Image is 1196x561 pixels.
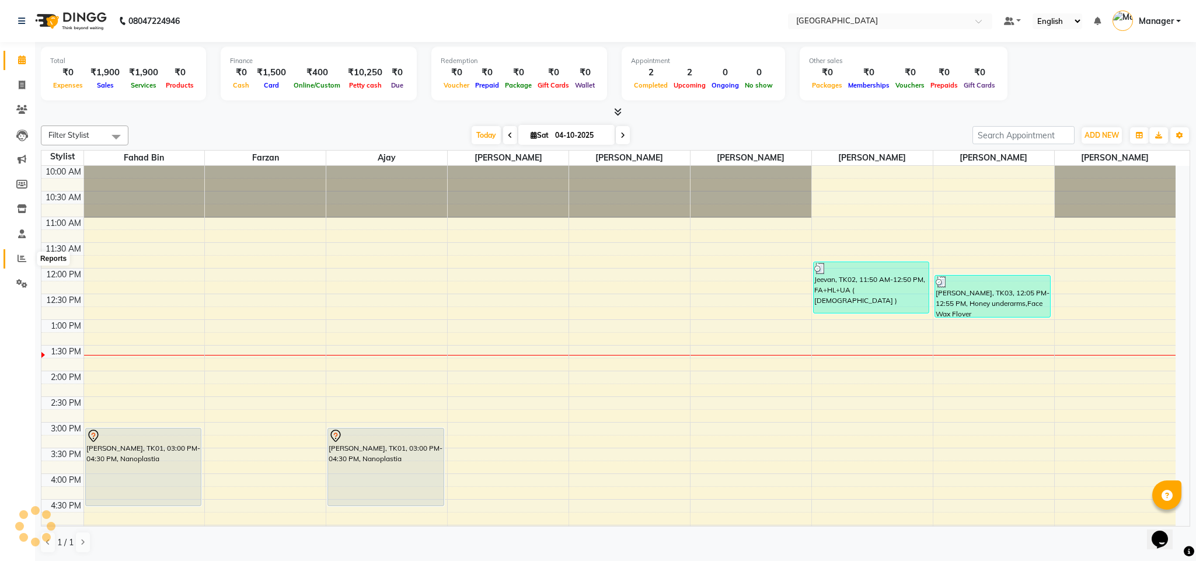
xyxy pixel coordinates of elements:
span: Sales [94,81,117,89]
div: Finance [230,56,407,66]
span: Prepaids [927,81,961,89]
span: Packages [809,81,845,89]
div: ₹0 [50,66,86,79]
span: ajay [326,151,447,165]
span: 1 / 1 [57,536,74,549]
img: Manager [1113,11,1133,31]
div: 4:30 PM [48,500,83,512]
div: 12:30 PM [44,294,83,306]
span: Upcoming [671,81,709,89]
span: [PERSON_NAME] [569,151,690,165]
div: Reports [37,252,69,266]
span: Filter Stylist [48,130,89,140]
div: 2:00 PM [48,371,83,384]
span: Vouchers [892,81,927,89]
div: [PERSON_NAME], TK01, 03:00 PM-04:30 PM, Nanoplastia [328,428,444,506]
span: [PERSON_NAME] [448,151,569,165]
div: ₹0 [927,66,961,79]
div: Jeevan, TK02, 11:50 AM-12:50 PM, FA+HL+UA ( [DEMOGRAPHIC_DATA] ) [814,262,929,313]
span: Online/Custom [291,81,343,89]
span: Manager [1139,15,1174,27]
div: Redemption [441,56,598,66]
span: Gift Cards [961,81,998,89]
div: 2 [631,66,671,79]
div: 1:00 PM [48,320,83,332]
div: 3:00 PM [48,423,83,435]
div: ₹0 [387,66,407,79]
div: ₹0 [809,66,845,79]
div: ₹0 [472,66,502,79]
div: 4:00 PM [48,474,83,486]
div: ₹0 [961,66,998,79]
div: 0 [742,66,776,79]
span: Gift Cards [535,81,572,89]
div: ₹0 [502,66,535,79]
span: Prepaid [472,81,502,89]
span: No show [742,81,776,89]
div: 12:00 PM [44,269,83,281]
span: [PERSON_NAME] [1055,151,1176,165]
div: 11:00 AM [43,217,83,229]
div: Other sales [809,56,998,66]
div: 1:30 PM [48,346,83,358]
iframe: chat widget [1147,514,1184,549]
span: Petty cash [346,81,385,89]
div: ₹0 [845,66,892,79]
span: Card [261,81,282,89]
div: 2 [671,66,709,79]
div: Appointment [631,56,776,66]
div: 11:30 AM [43,243,83,255]
div: ₹1,900 [86,66,124,79]
div: ₹0 [892,66,927,79]
div: 5:00 PM [48,525,83,538]
span: Package [502,81,535,89]
div: ₹0 [163,66,197,79]
div: 10:30 AM [43,191,83,204]
span: Fahad Bin [84,151,205,165]
b: 08047224946 [128,5,180,37]
span: Sat [528,131,552,140]
div: ₹0 [230,66,252,79]
div: 2:30 PM [48,397,83,409]
span: Expenses [50,81,86,89]
div: Total [50,56,197,66]
div: 3:30 PM [48,448,83,461]
span: Memberships [845,81,892,89]
div: Stylist [41,151,83,163]
span: [PERSON_NAME] [691,151,811,165]
div: [PERSON_NAME], TK01, 03:00 PM-04:30 PM, Nanoplastia [86,428,201,506]
span: [PERSON_NAME] [933,151,1054,165]
div: ₹10,250 [343,66,387,79]
span: Today [472,126,501,144]
span: ADD NEW [1085,131,1119,140]
img: logo [30,5,110,37]
span: Wallet [572,81,598,89]
span: Services [128,81,159,89]
div: ₹400 [291,66,343,79]
div: [PERSON_NAME], TK03, 12:05 PM-12:55 PM, Honey underarms,Face Wax Flover [935,276,1051,317]
span: Cash [230,81,252,89]
div: ₹1,500 [252,66,291,79]
button: ADD NEW [1082,127,1122,144]
div: 0 [709,66,742,79]
div: ₹1,900 [124,66,163,79]
span: [PERSON_NAME] [812,151,933,165]
div: ₹0 [535,66,572,79]
span: Ongoing [709,81,742,89]
span: Products [163,81,197,89]
div: ₹0 [572,66,598,79]
input: Search Appointment [972,126,1075,144]
span: Voucher [441,81,472,89]
div: 10:00 AM [43,166,83,178]
span: Completed [631,81,671,89]
span: farzan [205,151,326,165]
span: Due [388,81,406,89]
input: 2025-10-04 [552,127,610,144]
div: ₹0 [441,66,472,79]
